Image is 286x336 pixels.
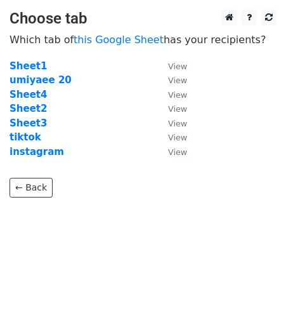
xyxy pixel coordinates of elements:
small: View [168,76,187,85]
small: View [168,119,187,128]
a: Sheet4 [10,89,47,100]
small: View [168,133,187,142]
small: View [168,62,187,71]
a: View [155,74,187,86]
a: View [155,118,187,129]
a: View [155,60,187,72]
a: umiyaee 20 [10,74,72,86]
a: tiktok [10,131,41,143]
a: Sheet2 [10,103,47,114]
a: Sheet1 [10,60,47,72]
a: View [155,89,187,100]
small: View [168,147,187,157]
a: View [155,146,187,158]
a: ← Back [10,178,53,198]
a: Sheet3 [10,118,47,129]
a: instagram [10,146,64,158]
h3: Choose tab [10,10,276,28]
p: Which tab of has your recipients? [10,33,276,46]
small: View [168,104,187,114]
a: this Google Sheet [74,34,164,46]
small: View [168,90,187,100]
a: View [155,131,187,143]
a: View [155,103,187,114]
